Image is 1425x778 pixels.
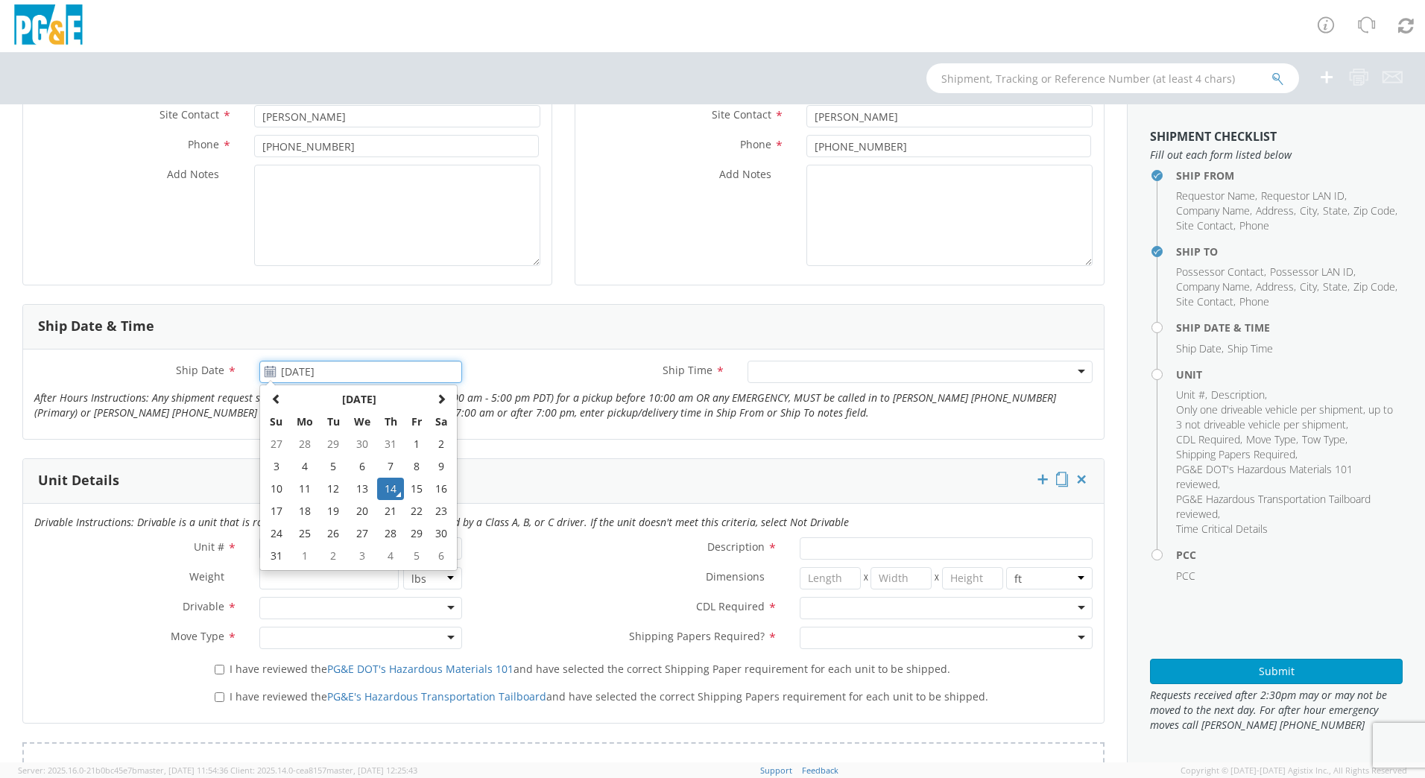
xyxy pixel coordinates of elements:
[1300,279,1317,294] span: City
[34,390,1056,420] i: After Hours Instructions: Any shipment request submitted after normal business hours (7:00 am - 5...
[1176,203,1252,218] li: ,
[1239,294,1269,309] span: Phone
[230,689,988,703] span: I have reviewed the and have selected the correct Shipping Papers requirement for each unit to be...
[429,433,454,455] td: 2
[1176,322,1403,333] h4: Ship Date & Time
[1176,203,1250,218] span: Company Name
[347,455,378,478] td: 6
[1176,369,1403,380] h4: Unit
[1176,492,1371,521] span: PG&E Hazardous Transportation Tailboard reviewed
[1176,462,1399,492] li: ,
[1176,294,1233,309] span: Site Contact
[1176,569,1195,583] span: PCC
[1256,279,1294,294] span: Address
[377,500,403,522] td: 21
[215,692,224,702] input: I have reviewed thePG&E's Hazardous Transportation Tailboardand have selected the correct Shippin...
[404,478,429,500] td: 15
[137,765,228,776] span: master, [DATE] 11:54:36
[159,107,219,121] span: Site Contact
[183,599,224,613] span: Drivable
[271,393,282,404] span: Previous Month
[188,137,219,151] span: Phone
[1239,218,1269,233] span: Phone
[320,545,347,567] td: 2
[932,567,942,589] span: X
[1181,765,1407,777] span: Copyright © [DATE]-[DATE] Agistix Inc., All Rights Reserved
[289,388,429,411] th: Select Month
[1176,265,1264,279] span: Possessor Contact
[289,455,320,478] td: 4
[707,540,765,554] span: Description
[1256,279,1296,294] li: ,
[320,478,347,500] td: 12
[861,567,871,589] span: X
[1176,279,1250,294] span: Company Name
[800,567,861,589] input: Length
[1176,432,1242,447] li: ,
[347,478,378,500] td: 13
[1176,388,1205,402] span: Unit #
[1227,341,1273,355] span: Ship Time
[377,545,403,567] td: 4
[289,478,320,500] td: 11
[1176,549,1403,560] h4: PCC
[1176,522,1268,536] span: Time Critical Details
[289,545,320,567] td: 1
[429,478,454,500] td: 16
[230,765,417,776] span: Client: 2025.14.0-cea8157
[377,433,403,455] td: 31
[347,522,378,545] td: 27
[320,522,347,545] td: 26
[1256,203,1294,218] span: Address
[429,455,454,478] td: 9
[377,411,403,433] th: Th
[1176,218,1236,233] li: ,
[404,500,429,522] td: 22
[289,433,320,455] td: 28
[1323,279,1350,294] li: ,
[1270,265,1353,279] span: Possessor LAN ID
[1176,447,1295,461] span: Shipping Papers Required
[1176,492,1399,522] li: ,
[712,107,771,121] span: Site Contact
[1300,279,1319,294] li: ,
[194,540,224,554] span: Unit #
[1176,388,1207,402] li: ,
[436,393,446,404] span: Next Month
[1150,148,1403,162] span: Fill out each form listed below
[320,411,347,433] th: Tu
[1176,341,1224,356] li: ,
[1302,432,1347,447] li: ,
[429,545,454,567] td: 6
[215,665,224,674] input: I have reviewed thePG&E DOT's Hazardous Materials 101and have selected the correct Shipping Paper...
[1176,341,1222,355] span: Ship Date
[1246,432,1298,447] li: ,
[263,522,289,545] td: 24
[1323,203,1350,218] li: ,
[327,662,514,676] a: PG&E DOT's Hazardous Materials 101
[802,765,838,776] a: Feedback
[320,433,347,455] td: 29
[1176,189,1257,203] li: ,
[629,629,765,643] span: Shipping Papers Required?
[1150,128,1277,145] strong: Shipment Checklist
[429,500,454,522] td: 23
[289,411,320,433] th: Mo
[263,411,289,433] th: Su
[1353,203,1395,218] span: Zip Code
[18,765,228,776] span: Server: 2025.16.0-21b0bc45e7b
[1150,659,1403,684] button: Submit
[38,473,119,488] h3: Unit Details
[189,569,224,583] span: Weight
[1176,447,1298,462] li: ,
[1261,189,1345,203] span: Requestor LAN ID
[429,522,454,545] td: 30
[1246,432,1296,446] span: Move Type
[1176,462,1353,491] span: PG&E DOT's Hazardous Materials 101 reviewed
[1176,170,1403,181] h4: Ship From
[719,167,771,181] span: Add Notes
[1300,203,1319,218] li: ,
[1211,388,1267,402] li: ,
[926,63,1299,93] input: Shipment, Tracking or Reference Number (at least 4 chars)
[1176,265,1266,279] li: ,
